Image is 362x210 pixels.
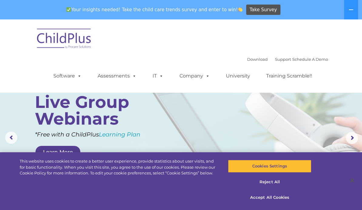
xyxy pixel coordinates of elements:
button: Reject All [228,176,311,188]
rs-layer: Live Group Webinars [35,94,153,127]
font: | [247,57,328,62]
a: Download [247,57,268,62]
a: Training Scramble!! [260,70,318,82]
img: ✅ [66,7,71,12]
a: Support [275,57,291,62]
a: Take Survey [246,5,280,15]
a: Schedule A Demo [292,57,328,62]
button: Accept All Cookies [228,191,311,204]
a: IT [146,70,169,82]
a: Software [47,70,88,82]
a: Assessments [92,70,142,82]
a: Learning Plan [99,131,140,138]
a: University [220,70,256,82]
button: Cookies Settings [228,160,311,173]
img: ChildPlus by Procare Solutions [34,24,95,55]
img: 👏 [238,7,243,12]
div: This website uses cookies to create a better user experience, provide statistics about user visit... [20,158,217,176]
span: Take Survey [250,5,277,15]
a: Company [173,70,216,82]
span: Your insights needed! Take the child care trends survey and enter to win! [64,4,245,16]
rs-layer: *Free with a ChildPlus [35,129,163,140]
a: Learn More [35,146,80,158]
button: Close [346,174,359,187]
